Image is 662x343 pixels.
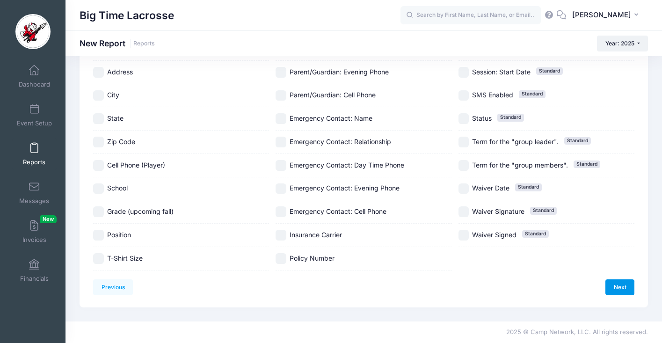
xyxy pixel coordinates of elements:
span: Waiver Signature [472,207,524,215]
span: Parent/Guardian: Evening Phone [290,68,389,76]
span: Standard [536,67,563,75]
input: Position [93,230,104,241]
span: Waiver Signed [472,231,517,239]
input: State [93,113,104,124]
a: Next [605,279,634,295]
span: New [40,215,57,223]
button: [PERSON_NAME] [566,5,648,26]
span: Address [107,68,133,76]
input: T-Shirt Size [93,253,104,264]
span: SMS Enabled [472,91,513,99]
button: Year: 2025 [597,36,648,51]
span: T-Shirt Size [107,254,143,262]
span: Event Setup [17,119,52,127]
input: Waiver SignedStandard [458,230,469,241]
span: Standard [564,137,591,145]
span: City [107,91,119,99]
span: Insurance Carrier [290,231,342,239]
input: Address [93,67,104,78]
h1: Big Time Lacrosse [80,5,174,26]
input: Emergency Contact: Relationship [276,137,286,147]
input: Policy Number [276,253,286,264]
span: Session: Start Date [472,68,531,76]
span: Term for the "group members". [472,161,568,169]
span: Term for the "group leader". [472,138,559,146]
span: Status [472,114,492,122]
input: Waiver SignatureStandard [458,206,469,217]
span: Emergency Contact: Day Time Phone [290,161,404,169]
span: Emergency Contact: Name [290,114,372,122]
input: School [93,183,104,194]
input: SMS EnabledStandard [458,90,469,101]
span: Year: 2025 [605,40,634,47]
span: Financials [20,275,49,283]
input: Emergency Contact: Name [276,113,286,124]
span: Parent/Guardian: Cell Phone [290,91,376,99]
a: Event Setup [12,99,57,131]
span: Zip Code [107,138,135,146]
span: Standard [530,207,557,214]
span: Emergency Contact: Relationship [290,138,391,146]
a: Reports [12,138,57,170]
span: Waiver Date [472,184,509,192]
input: StatusStandard [458,113,469,124]
span: Standard [522,230,549,238]
span: Standard [515,183,542,191]
input: Insurance Carrier [276,230,286,241]
span: Emergency Contact: Cell Phone [290,207,386,215]
h1: New Report [80,38,155,48]
input: Session: Start DateStandard [458,67,469,78]
a: Reports [133,40,155,47]
input: Emergency Contact: Cell Phone [276,206,286,217]
input: City [93,90,104,101]
img: Big Time Lacrosse [15,14,51,49]
span: Grade (upcoming fall) [107,207,174,215]
input: Emergency Contact: Day Time Phone [276,160,286,171]
span: Dashboard [19,80,50,88]
span: Invoices [22,236,46,244]
a: Dashboard [12,60,57,93]
span: Policy Number [290,254,335,262]
input: Term for the "group members".Standard [458,160,469,171]
input: Parent/Guardian: Evening Phone [276,67,286,78]
input: Zip Code [93,137,104,147]
input: Emergency Contact: Evening Phone [276,183,286,194]
span: School [107,184,128,192]
span: Standard [497,114,524,121]
span: State [107,114,124,122]
input: Parent/Guardian: Cell Phone [276,90,286,101]
input: Search by First Name, Last Name, or Email... [400,6,541,25]
span: Emergency Contact: Evening Phone [290,184,400,192]
span: Cell Phone (Player) [107,161,165,169]
a: Previous [93,279,133,295]
a: Messages [12,176,57,209]
input: Term for the "group leader".Standard [458,137,469,147]
span: Standard [574,161,600,168]
span: 2025 © Camp Network, LLC. All rights reserved. [506,328,648,336]
input: Cell Phone (Player) [93,160,104,171]
span: Position [107,231,131,239]
a: Financials [12,254,57,287]
span: [PERSON_NAME] [572,10,631,20]
input: Waiver DateStandard [458,183,469,194]
span: Messages [19,197,49,205]
span: Reports [23,158,45,166]
span: Standard [519,90,546,98]
a: InvoicesNew [12,215,57,248]
input: Grade (upcoming fall) [93,206,104,217]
